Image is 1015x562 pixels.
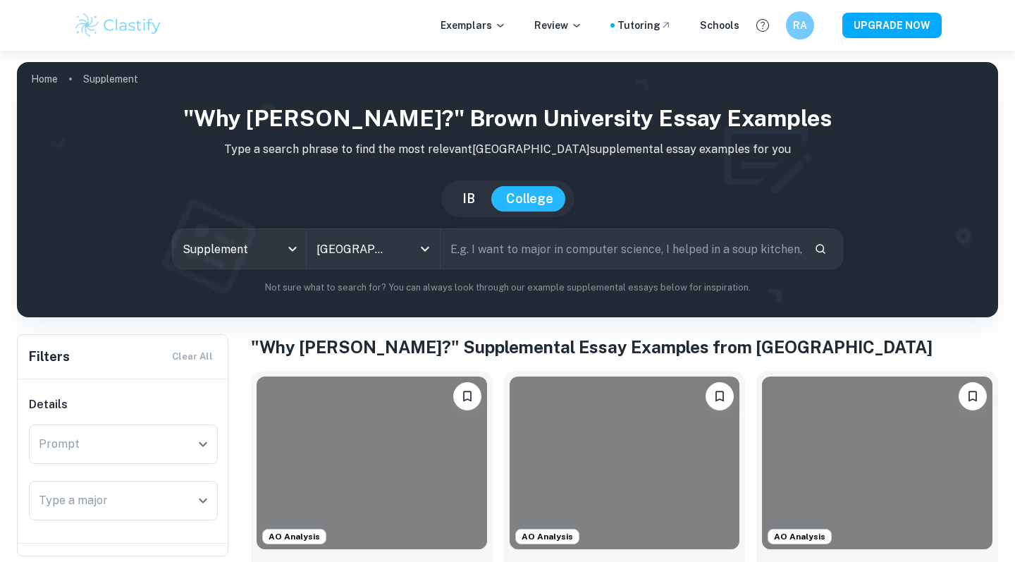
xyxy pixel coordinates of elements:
button: Open [193,434,213,454]
button: Bookmark [959,382,987,410]
p: Exemplars [441,18,506,33]
button: Bookmark [706,382,734,410]
button: Bookmark [453,382,481,410]
p: Type a search phrase to find the most relevant [GEOGRAPHIC_DATA] supplemental essay examples for you [28,141,987,158]
img: Clastify logo [73,11,163,39]
span: AO Analysis [768,530,831,543]
h6: Filters [29,347,70,367]
button: IB [448,186,489,212]
button: Help and Feedback [751,13,775,37]
img: profile cover [17,62,998,317]
h6: Details [29,396,218,413]
span: AO Analysis [263,530,326,543]
button: UPGRADE NOW [842,13,942,38]
div: Supplement [173,229,306,269]
input: E.g. I want to major in computer science, I helped in a soup kitchen, I want to join the debate t... [441,229,803,269]
button: Search [808,237,832,261]
button: Open [415,239,435,259]
p: Not sure what to search for? You can always look through our example supplemental essays below fo... [28,281,987,295]
p: Review [534,18,582,33]
h1: "Why [PERSON_NAME]?" Brown University Essay Examples [28,102,987,135]
h1: "Why [PERSON_NAME]?" Supplemental Essay Examples from [GEOGRAPHIC_DATA] [251,334,998,360]
button: RA [786,11,814,39]
h6: RA [792,18,808,33]
button: Open [193,491,213,511]
a: Schools [700,18,739,33]
button: College [492,186,567,212]
span: AO Analysis [516,530,579,543]
a: Home [31,69,58,89]
p: Supplement [83,71,138,87]
a: Tutoring [617,18,672,33]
